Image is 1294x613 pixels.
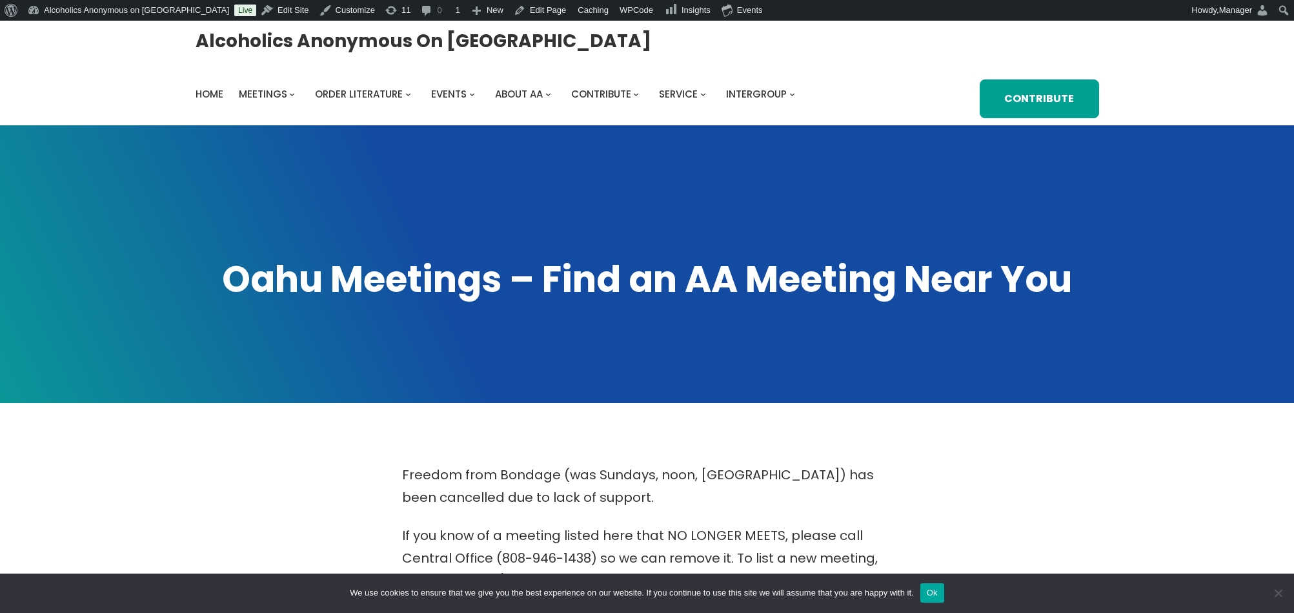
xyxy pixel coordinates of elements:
[700,91,706,97] button: Service submenu
[659,85,698,103] a: Service
[1271,587,1284,599] span: No
[196,87,223,101] span: Home
[239,87,287,101] span: Meetings
[196,85,800,103] nav: Intergroup
[350,587,913,599] span: We use cookies to ensure that we give you the best experience on our website. If you continue to ...
[659,87,698,101] span: Service
[682,5,711,15] span: Insights
[469,91,475,97] button: Events submenu
[239,85,287,103] a: Meetings
[402,525,893,592] p: If you know of a meeting listed here that NO LONGER MEETS, please call Central Office (808-946-14...
[633,91,639,97] button: Contribute submenu
[920,583,944,603] button: Ok
[726,85,787,103] a: Intergroup
[726,87,787,101] span: Intergroup
[315,87,403,101] span: Order Literature
[571,87,631,101] span: Contribute
[234,5,256,16] a: Live
[402,464,893,509] p: Freedom from Bondage (was Sundays, noon, [GEOGRAPHIC_DATA]) has been cancelled due to lack of sup...
[571,85,631,103] a: Contribute
[431,87,467,101] span: Events
[495,85,543,103] a: About AA
[196,85,223,103] a: Home
[196,255,1099,304] h1: Oahu Meetings – Find an AA Meeting Near You
[405,91,411,97] button: Order Literature submenu
[289,91,295,97] button: Meetings submenu
[789,91,795,97] button: Intergroup submenu
[980,79,1098,118] a: Contribute
[196,25,651,57] a: Alcoholics Anonymous on [GEOGRAPHIC_DATA]
[495,87,543,101] span: About AA
[1219,5,1252,15] span: Manager
[431,85,467,103] a: Events
[545,91,551,97] button: About AA submenu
